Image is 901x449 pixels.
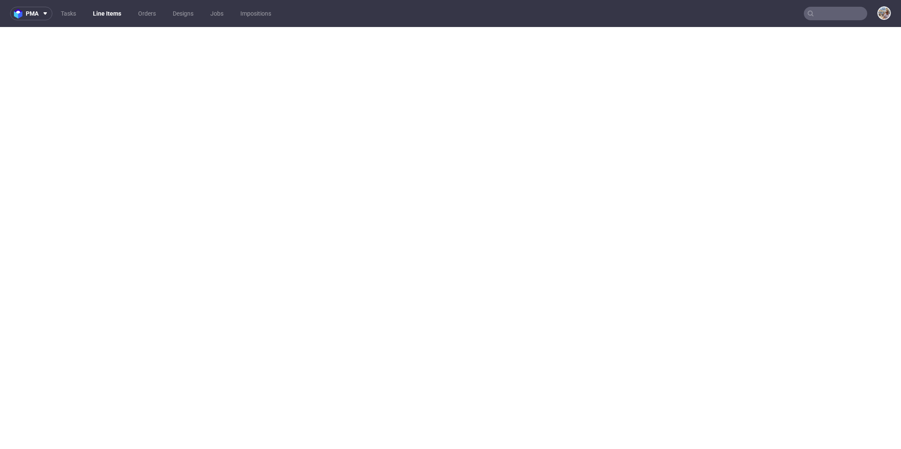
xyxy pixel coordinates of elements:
a: Jobs [205,7,229,20]
a: Orders [133,7,161,20]
a: Impositions [235,7,276,20]
img: logo [14,9,26,19]
button: pma [10,7,52,20]
a: Tasks [56,7,81,20]
a: Designs [168,7,199,20]
span: pma [26,11,38,16]
img: Michał Palasek [878,7,890,19]
a: Line Items [88,7,126,20]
